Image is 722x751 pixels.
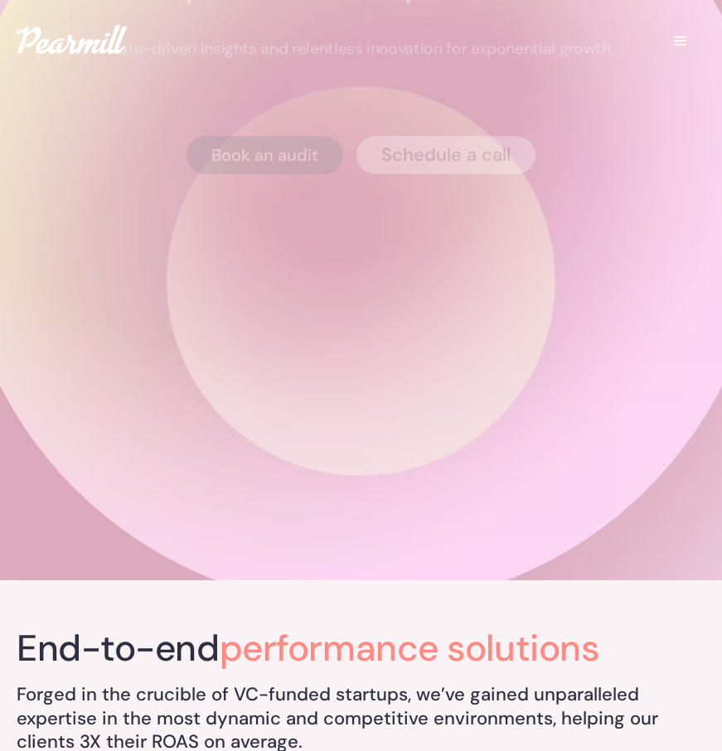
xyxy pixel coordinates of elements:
[220,624,599,672] span: performance solutions
[187,136,343,174] a: Book an audit
[656,17,705,66] div: menu
[356,136,535,174] a: Schedule a call
[17,630,705,666] h2: End-to-end
[17,25,127,54] img: Pearmill logo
